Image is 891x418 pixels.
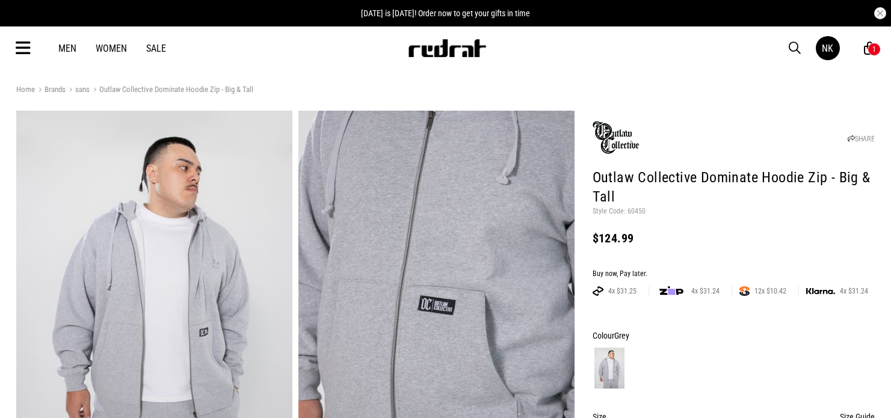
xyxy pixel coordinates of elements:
[594,348,624,389] img: Grey
[35,85,66,96] a: Brands
[835,286,873,296] span: 4x $31.24
[593,207,875,217] p: Style Code: 60450
[407,39,487,57] img: Redrat logo
[739,286,750,296] img: SPLITPAY
[864,42,875,55] a: 1
[614,331,629,340] span: Grey
[872,45,876,54] div: 1
[96,43,127,54] a: Women
[146,43,166,54] a: Sale
[593,231,875,245] div: $124.99
[593,286,603,296] img: AFTERPAY
[593,328,875,343] div: Colour
[603,286,641,296] span: 4x $31.25
[822,43,833,54] div: NK
[750,286,791,296] span: 12x $10.42
[361,8,530,18] span: [DATE] is [DATE]! Order now to get your gifts in time
[58,43,76,54] a: Men
[806,288,835,295] img: KLARNA
[848,135,875,143] a: SHARE
[593,168,875,207] h1: Outlaw Collective Dominate Hoodie Zip - Big & Tall
[90,85,253,96] a: Outlaw Collective Dominate Hoodie Zip - Big & Tall
[66,85,90,96] a: sans
[686,286,724,296] span: 4x $31.24
[659,285,683,297] img: zip
[593,269,875,279] div: Buy now, Pay later.
[593,121,641,155] img: Outlaw Collective
[16,85,35,94] a: Home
